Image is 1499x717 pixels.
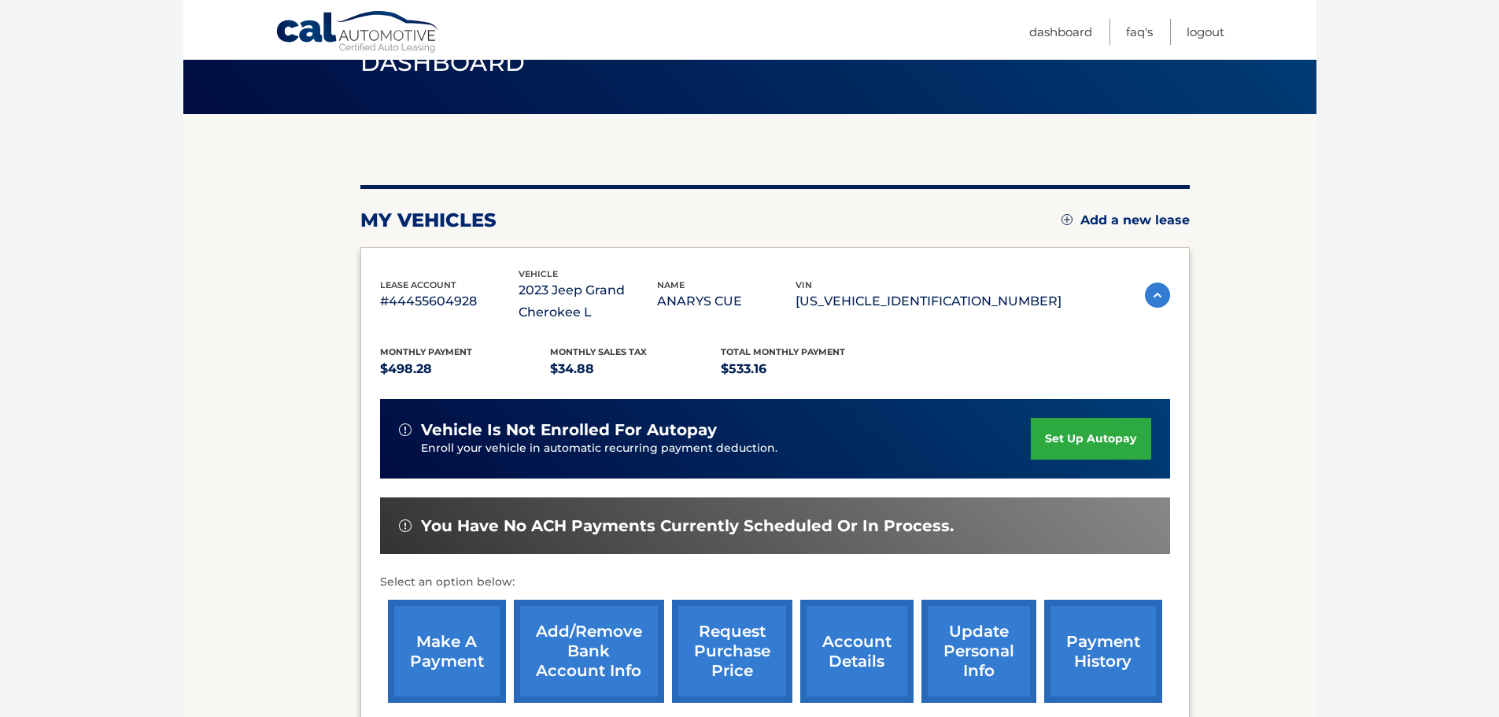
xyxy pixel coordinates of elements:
a: FAQ's [1126,19,1153,45]
span: vehicle [519,268,558,279]
span: lease account [380,279,456,290]
img: accordion-active.svg [1145,283,1170,308]
a: make a payment [388,600,506,703]
span: You have no ACH payments currently scheduled or in process. [421,516,954,536]
span: Monthly sales Tax [550,346,647,357]
p: $498.28 [380,358,551,380]
a: request purchase price [672,600,792,703]
p: $533.16 [721,358,892,380]
p: $34.88 [550,358,721,380]
a: Add a new lease [1061,213,1190,228]
a: set up autopay [1031,418,1150,460]
span: Dashboard [360,48,526,77]
a: Add/Remove bank account info [514,600,664,703]
span: vehicle is not enrolled for autopay [421,420,717,440]
a: payment history [1044,600,1162,703]
p: [US_VEHICLE_IDENTIFICATION_NUMBER] [796,290,1061,312]
p: Select an option below: [380,573,1170,592]
p: #44455604928 [380,290,519,312]
span: Monthly Payment [380,346,472,357]
a: account details [800,600,914,703]
p: Enroll your vehicle in automatic recurring payment deduction. [421,440,1032,457]
span: name [657,279,685,290]
img: alert-white.svg [399,519,412,532]
img: alert-white.svg [399,423,412,436]
span: Total Monthly Payment [721,346,845,357]
a: Dashboard [1029,19,1092,45]
p: 2023 Jeep Grand Cherokee L [519,279,657,323]
h2: my vehicles [360,209,497,232]
a: Logout [1187,19,1224,45]
span: vin [796,279,812,290]
a: update personal info [921,600,1036,703]
a: Cal Automotive [275,10,441,56]
p: ANARYS CUE [657,290,796,312]
img: add.svg [1061,214,1073,225]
